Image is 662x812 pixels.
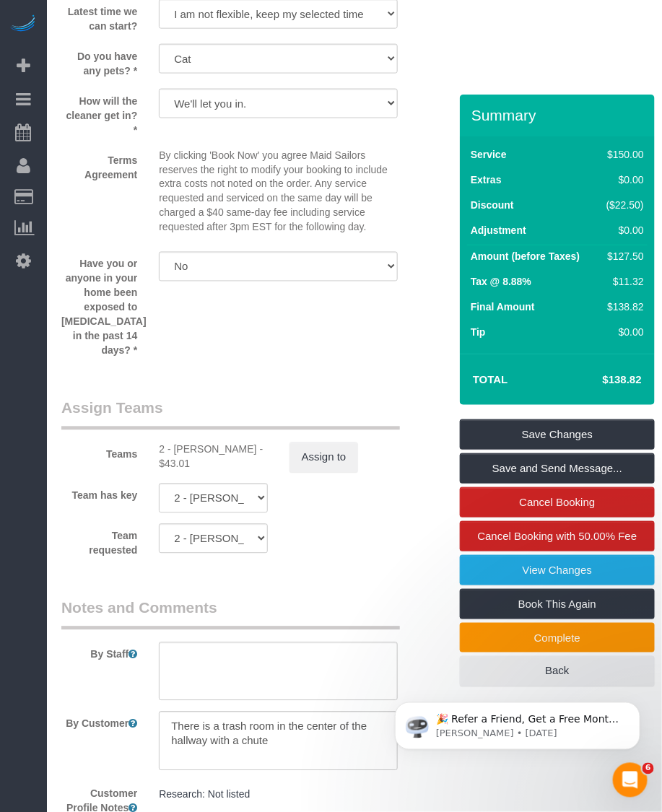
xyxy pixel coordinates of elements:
div: 2.53 hours x $17.00/hour [159,442,267,471]
a: Save and Send Message... [460,453,655,484]
a: Save Changes [460,419,655,450]
label: By Customer [51,712,148,731]
img: Automaid Logo [9,14,38,35]
a: Back [460,656,655,686]
div: $138.82 [601,300,645,314]
div: $150.00 [601,147,645,162]
label: Discount [471,198,514,212]
a: Complete [460,623,655,653]
label: How will the cleaner get in? * [51,89,148,137]
label: Service [471,147,507,162]
iframe: Intercom notifications message [373,672,662,773]
div: $0.00 [601,223,645,237]
h4: $138.82 [559,374,642,386]
div: $127.50 [601,249,645,263]
a: Cancel Booking [460,487,655,518]
div: $0.00 [601,325,645,339]
a: View Changes [460,555,655,585]
label: Extras [471,173,502,187]
label: Team has key [51,484,148,503]
label: Adjustment [471,223,526,237]
legend: Assign Teams [61,398,400,430]
button: Assign to [289,442,359,473]
div: $0.00 [601,173,645,187]
a: Book This Again [460,589,655,619]
a: Cancel Booking with 50.00% Fee [460,521,655,551]
iframe: Intercom live chat [613,763,648,798]
label: Teams [51,442,148,462]
label: Final Amount [471,300,535,314]
label: Team requested [51,524,148,558]
div: ($22.50) [601,198,645,212]
h3: Summary [471,107,648,123]
span: Cancel Booking with 50.00% Fee [478,530,637,542]
label: Have you or anyone in your home been exposed to [MEDICAL_DATA] in the past 14 days? * [51,252,148,358]
span: 6 [643,763,654,774]
label: By Staff [51,642,148,662]
label: Tip [471,325,486,339]
label: Tax @ 8.88% [471,274,531,289]
div: $11.32 [601,274,645,289]
label: Terms Agreement [51,148,148,182]
legend: Notes and Comments [61,598,400,630]
strong: Total [473,373,508,385]
label: Amount (before Taxes) [471,249,580,263]
label: Do you have any pets? * [51,44,148,78]
p: By clicking 'Book Now' you agree Maid Sailors reserves the right to modify your booking to includ... [159,148,398,235]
